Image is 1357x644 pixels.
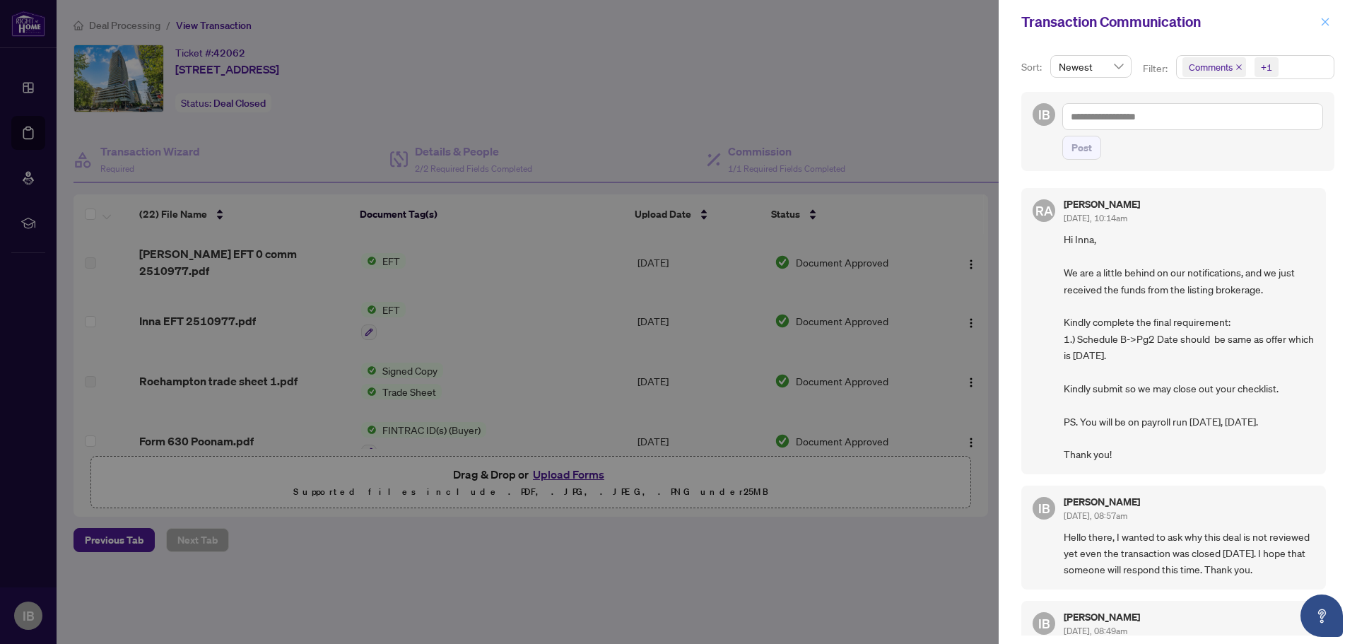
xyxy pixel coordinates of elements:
[1261,60,1272,74] div: +1
[1038,498,1050,518] span: IB
[1064,231,1315,462] span: Hi Inna, We are a little behind on our notifications, and we just received the funds from the lis...
[1059,56,1123,77] span: Newest
[1320,17,1330,27] span: close
[1035,201,1053,221] span: RA
[1143,61,1170,76] p: Filter:
[1064,213,1127,223] span: [DATE], 10:14am
[1064,199,1140,209] h5: [PERSON_NAME]
[1064,612,1140,622] h5: [PERSON_NAME]
[1062,136,1101,160] button: Post
[1235,64,1243,71] span: close
[1064,510,1127,521] span: [DATE], 08:57am
[1182,57,1246,77] span: Comments
[1189,60,1233,74] span: Comments
[1064,497,1140,507] h5: [PERSON_NAME]
[1021,59,1045,75] p: Sort:
[1300,595,1343,637] button: Open asap
[1021,11,1316,33] div: Transaction Communication
[1064,626,1127,636] span: [DATE], 08:49am
[1038,614,1050,633] span: IB
[1064,529,1315,578] span: Hello there, I wanted to ask why this deal is not reviewed yet even the transaction was closed [D...
[1038,105,1050,124] span: IB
